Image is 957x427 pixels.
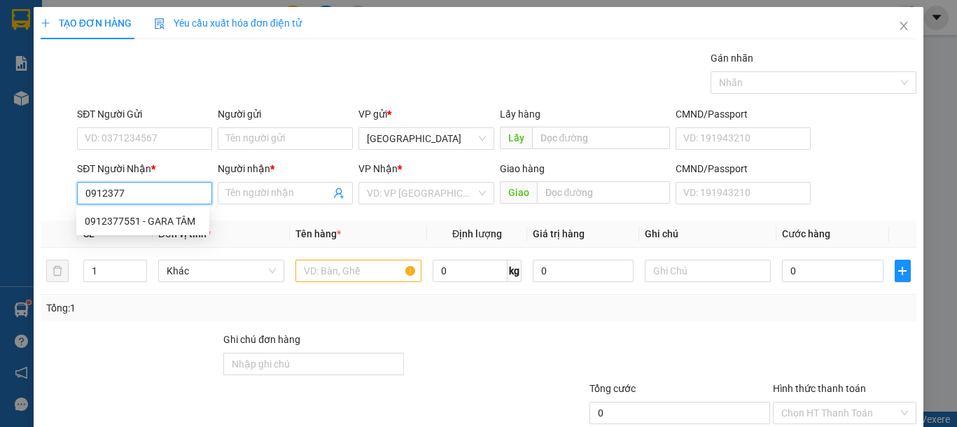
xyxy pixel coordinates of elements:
span: Cước hàng [782,228,830,239]
span: Giao [500,181,537,204]
b: GỬI : [GEOGRAPHIC_DATA] [6,87,243,111]
input: Dọc đường [532,127,670,149]
span: Lấy hàng [500,108,540,120]
input: VD: Bàn, Ghế [295,260,421,282]
th: Ghi chú [639,220,776,248]
span: Tổng cước [589,383,636,394]
input: 0 [533,260,634,282]
div: Tổng: 1 [46,300,370,316]
label: Ghi chú đơn hàng [223,334,300,345]
span: Tên hàng [295,228,341,239]
span: Lấy [500,127,532,149]
div: Người nhận [218,161,353,176]
button: Close [884,7,923,46]
li: 01 [PERSON_NAME] [6,31,267,48]
span: Yêu cầu xuất hóa đơn điện tử [154,17,302,29]
span: kg [508,260,522,282]
span: plus [895,265,910,276]
span: TẠO ĐƠN HÀNG [41,17,132,29]
button: delete [46,260,69,282]
span: Giá trị hàng [533,228,585,239]
div: CMND/Passport [676,161,811,176]
div: Người gửi [218,106,353,122]
span: environment [81,34,92,45]
input: Dọc đường [537,181,670,204]
button: plus [895,260,911,282]
input: Ghi chú đơn hàng [223,353,404,375]
input: Ghi Chú [645,260,771,282]
span: VP Nhận [358,163,398,174]
div: 0912377551 - GARA TÂM [76,210,209,232]
span: phone [81,51,92,62]
span: close [898,20,909,31]
img: icon [154,18,165,29]
div: VP gửi [358,106,494,122]
span: Giao hàng [500,163,545,174]
span: Sài Gòn [367,128,485,149]
label: Gán nhãn [711,52,753,64]
div: CMND/Passport [676,106,811,122]
label: Hình thức thanh toán [773,383,866,394]
li: 02523854854 [6,48,267,66]
span: plus [41,18,50,28]
div: 0912377551 - GARA TÂM [85,213,201,229]
div: SĐT Người Gửi [77,106,212,122]
b: [PERSON_NAME] [81,9,198,27]
img: logo.jpg [6,6,76,76]
span: user-add [333,188,344,199]
div: SĐT Người Nhận [77,161,212,176]
span: Khác [167,260,276,281]
span: Định lượng [452,228,502,239]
